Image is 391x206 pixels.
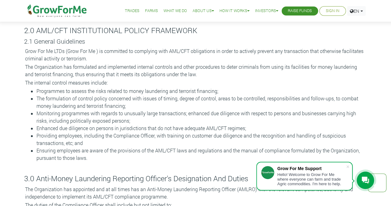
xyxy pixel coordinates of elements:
[255,8,278,14] a: Investors
[25,63,366,78] p: The Organization has formulated and implemented internal controls and other procedures to deter c...
[36,95,367,110] li: The formulation of control policy concerned with issues of timing, degree of control, areas to be...
[36,87,367,95] li: Programmes to assess the risks related to money laundering and terrorist financing;
[288,8,312,14] a: Raise Funds
[277,172,346,186] div: Hello! Welcome to Grow For Me where everyone can farm and trade Agric commodities. I'm here to help.
[36,125,367,132] li: Enhanced due diligence on persons in jurisdictions that do not have adequate AML/CFT regimes;
[36,147,367,162] li: Ensuring employees are aware of the provisions of the AML/CFT laws and regulations and the manual...
[164,8,187,14] a: What We Do
[326,8,339,14] a: Sign In
[125,8,139,14] a: Trades
[347,6,366,16] a: EN
[277,166,346,171] div: Grow For Me Support
[24,26,367,35] h4: 2.0 AML/CFT INSTITUTIONAL POLICY FRAMEWORK
[36,110,367,125] li: Monitoring programmes with regards to unusually large transactions; enhanced due diligence with r...
[25,186,366,200] p: The Organization has appointed and at all times has an Anti-Money Laundering Reporting Officer (A...
[25,47,366,62] p: Grow For Me LTDs (Grow For Me ) is committed to complying with AML/CFT obligations in order to ac...
[25,79,366,86] p: The internal control measures include:
[36,132,367,147] li: Providing employees, including the Compliance Officer, with training on customer due diligence an...
[145,8,158,14] a: Farms
[24,37,367,45] h5: 2.1 General Guidelines
[219,8,249,14] a: How it Works
[24,174,367,183] h4: 3.0 Anti-Money Laundering Reporting Officer's Designation And Duties
[193,8,214,14] a: About Us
